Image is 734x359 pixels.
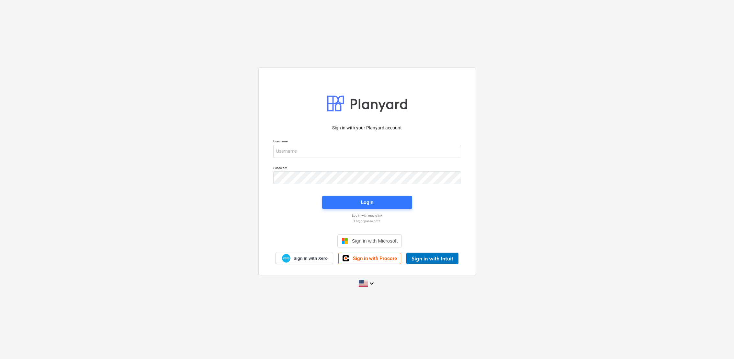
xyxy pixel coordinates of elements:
a: Sign in with Xero [276,253,333,264]
button: Login [322,196,412,209]
img: Microsoft logo [342,238,348,244]
a: Forgot password? [270,219,464,223]
p: Username [273,139,461,145]
a: Log in with magic link [270,213,464,218]
span: Sign in with Procore [353,256,397,261]
p: Password [273,166,461,171]
span: Sign in with Microsoft [352,238,398,244]
input: Username [273,145,461,158]
a: Sign in with Procore [338,253,401,264]
p: Sign in with your Planyard account [273,125,461,131]
img: Xero logo [282,254,290,263]
span: Sign in with Xero [293,256,327,261]
i: keyboard_arrow_down [368,280,376,287]
div: Login [361,198,373,207]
